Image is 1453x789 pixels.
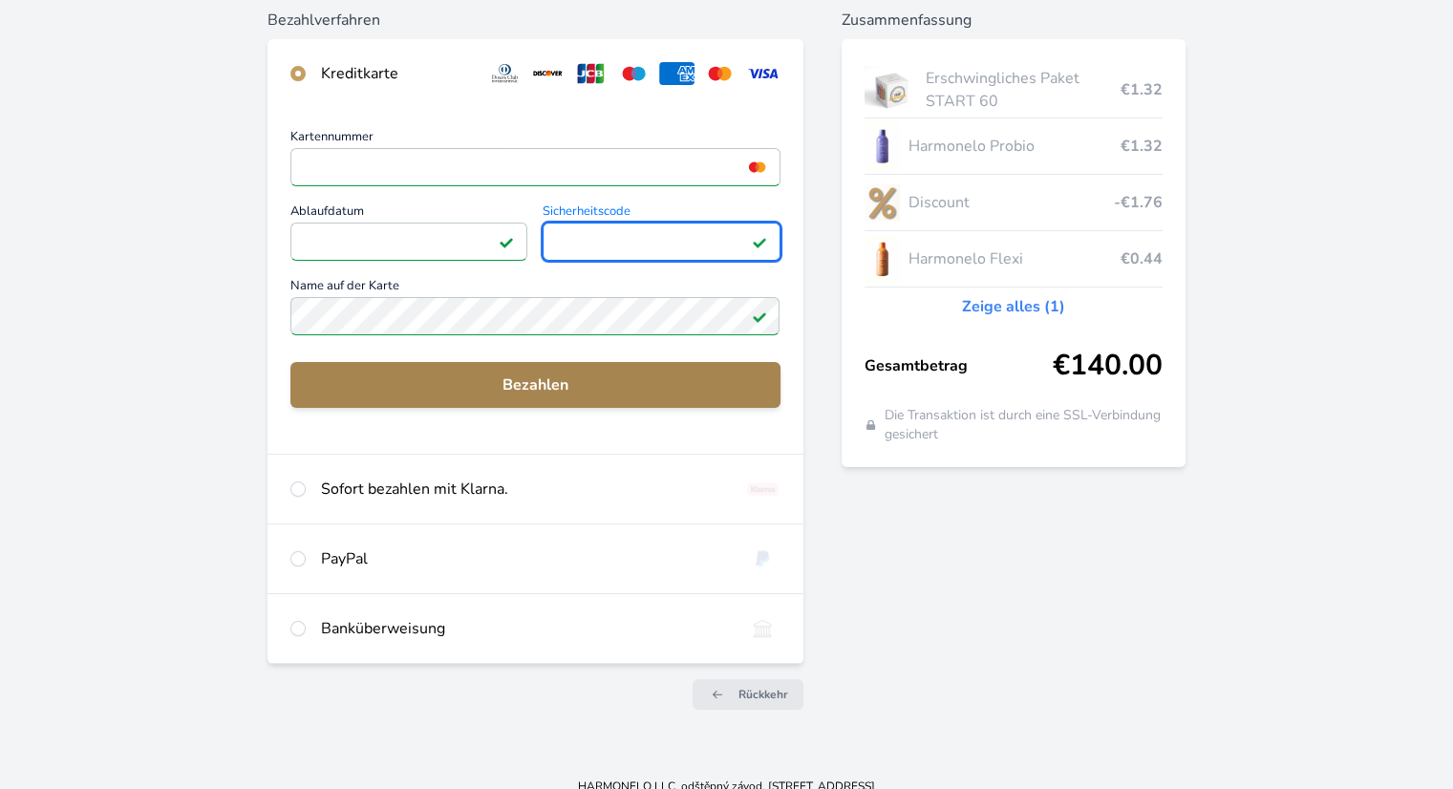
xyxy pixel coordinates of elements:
[321,62,472,85] div: Kreditkarte
[693,679,803,710] a: Rückkehr
[752,234,767,249] img: Feld gültig
[551,228,771,255] iframe: Iframe für Sicherheitscode
[865,122,901,170] img: CLEAN_PROBIO_se_stinem_x-lo.jpg
[543,205,780,223] span: Sicherheitscode
[530,62,566,85] img: discover.svg
[1053,349,1163,383] span: €140.00
[865,66,919,114] img: start.jpg
[321,478,729,501] div: Sofort bezahlen mit Klarna.
[290,362,780,408] button: Bezahlen
[702,62,737,85] img: mc.svg
[842,9,1186,32] h6: Zusammenfassung
[865,179,901,226] img: discount-lo.png
[744,159,770,176] img: mc
[299,228,519,255] iframe: Iframe für Ablaufdatum
[908,247,1120,270] span: Harmonelo Flexi
[267,9,802,32] h6: Bezahlverfahren
[290,280,780,297] span: Name auf der Karte
[1114,191,1163,214] span: -€1.76
[908,191,1113,214] span: Discount
[499,234,514,249] img: Feld gültig
[738,687,788,702] span: Rückkehr
[290,297,780,335] input: Name auf der KarteFeld gültig
[865,235,901,283] img: CLEAN_FLEXI_se_stinem_x-hi_(1)-lo.jpg
[487,62,523,85] img: diners.svg
[745,617,780,640] img: bankTransfer_IBAN.svg
[616,62,652,85] img: maestro.svg
[962,295,1065,318] a: Zeige alles (1)
[745,62,780,85] img: visa.svg
[659,62,694,85] img: amex.svg
[885,406,1163,444] span: Die Transaktion ist durch eine SSL-Verbindung gesichert
[745,547,780,570] img: paypal.svg
[1121,247,1163,270] span: €0.44
[745,478,780,501] img: klarna_paynow.svg
[290,205,527,223] span: Ablaufdatum
[573,62,609,85] img: jcb.svg
[865,354,1053,377] span: Gesamtbetrag
[299,154,771,181] iframe: Iframe für Kartennummer
[926,67,1120,113] span: Erschwingliches Paket START 60
[1121,78,1163,101] span: €1.32
[752,309,767,324] img: Feld gültig
[290,131,780,148] span: Kartennummer
[1121,135,1163,158] span: €1.32
[908,135,1120,158] span: Harmonelo Probio
[321,617,729,640] div: Banküberweisung
[306,373,764,396] span: Bezahlen
[321,547,729,570] div: PayPal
